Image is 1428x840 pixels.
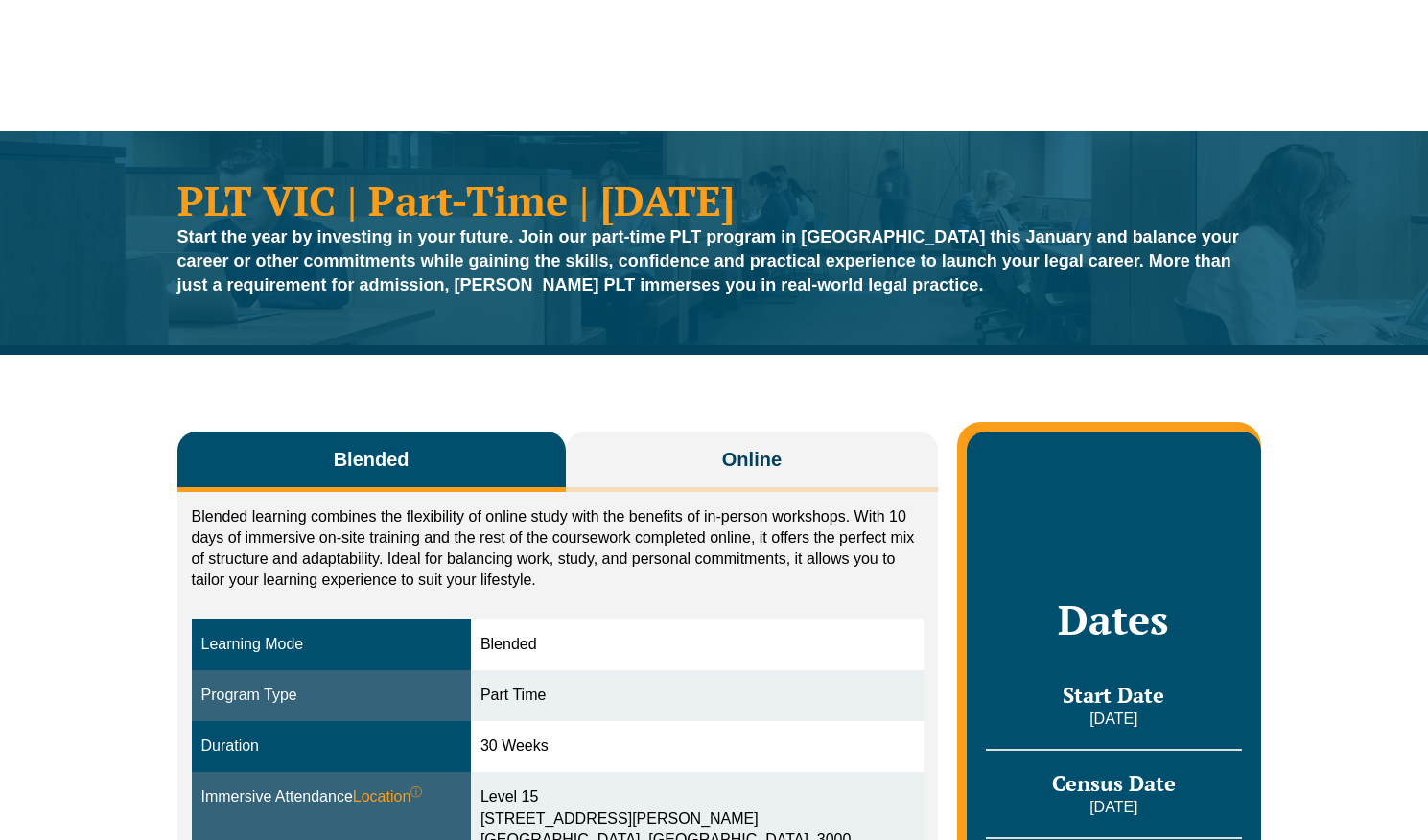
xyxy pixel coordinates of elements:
sup: ⓘ [410,785,422,799]
span: Online [722,446,782,473]
p: [DATE] [986,709,1241,730]
h1: PLT VIC | Part-Time | [DATE] [177,179,1252,221]
div: Immersive Attendance [201,786,461,808]
h2: Dates [986,595,1241,643]
span: Blended [334,446,410,473]
span: Census Date [1052,769,1176,797]
span: Start Date [1063,681,1164,709]
strong: Start the year by investing in your future. Join our part-time PLT program in [GEOGRAPHIC_DATA] t... [177,227,1239,294]
div: Blended [480,634,914,656]
div: 30 Weeks [480,735,914,758]
div: Program Type [201,685,461,707]
p: [DATE] [986,797,1241,818]
div: Part Time [480,685,914,707]
div: Learning Mode [201,634,461,656]
div: Duration [201,735,461,758]
span: Location [353,786,423,808]
p: Blended learning combines the flexibility of online study with the benefits of in-person workshop... [192,506,925,591]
